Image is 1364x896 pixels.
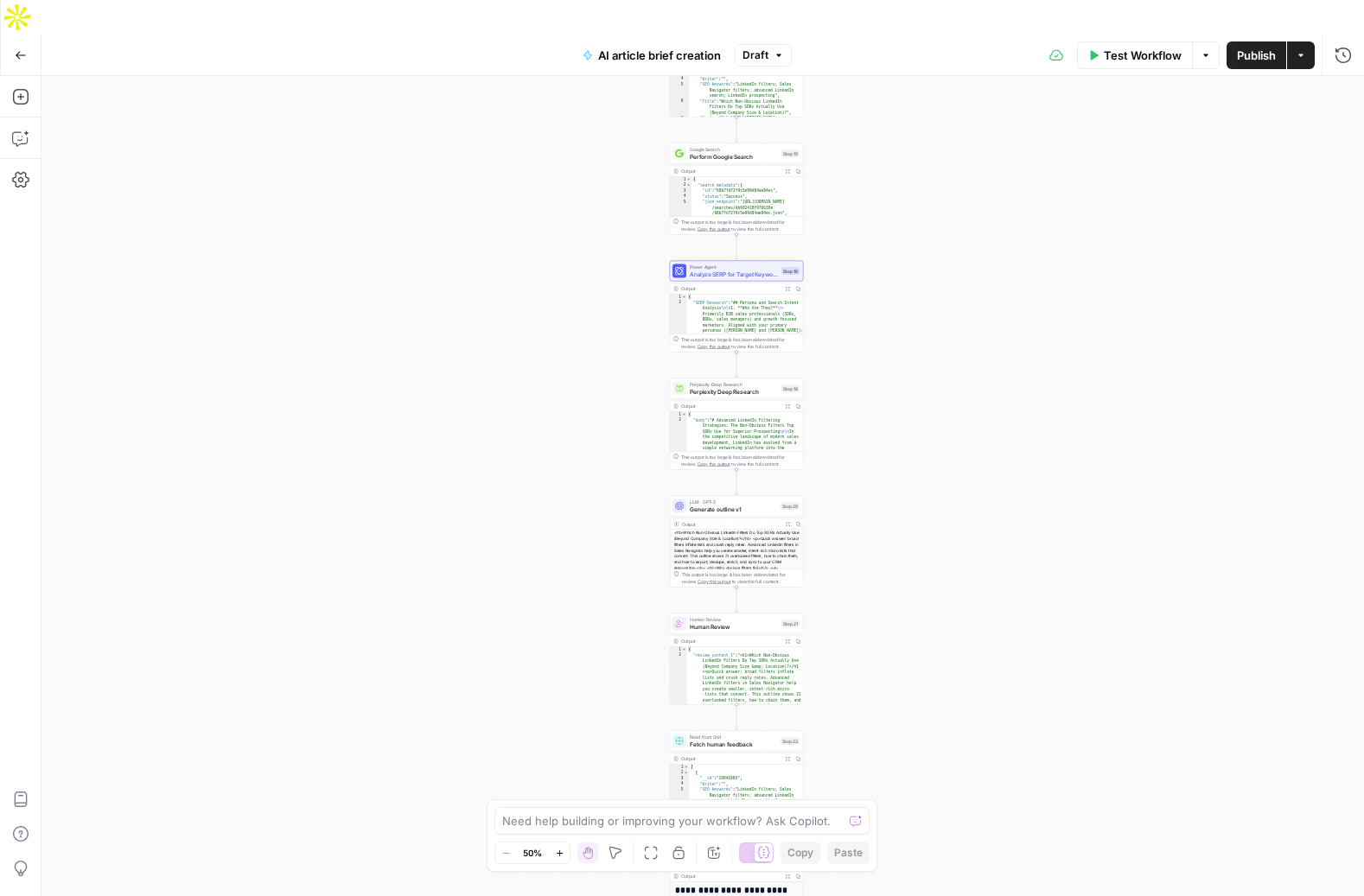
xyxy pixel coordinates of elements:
div: Human ReviewHuman ReviewStep 21Output{ "review_content_1":"<h1>Which Non-Obvious LinkedIn Filters... [670,613,804,705]
span: Perplexity Deep Research [690,387,778,396]
span: Generate outline v1 [690,505,777,513]
div: Output [681,638,780,645]
g: Edge from step_20 to step_21 [736,588,738,613]
g: Edge from step_21 to step_23 [736,705,738,730]
div: 3 [670,776,689,782]
div: 4 [670,76,689,82]
span: Human Review [690,616,778,623]
span: Toggle code folding, rows 2 through 12 [686,182,692,188]
div: Step 20 [781,502,800,510]
div: Read from GridFetch human feedbackStep 23Output[ { "__id":"10041865", "Writer":"", "SEO keywords"... [670,731,804,823]
span: Publish [1237,47,1276,64]
div: 1 [670,295,687,301]
span: Power Agent [690,264,778,270]
div: Output [681,873,780,880]
span: Toggle code folding, rows 1 through 101 [686,177,692,183]
span: Toggle code folding, rows 1 through 3 [682,412,687,418]
div: 2 [670,770,689,776]
span: Toggle code folding, rows 1 through 20 [684,765,689,771]
div: Google SearchPerform Google SearchStep 10Output{ "search_metadata":{ "id":"68b7fd72f9c5e99d84ae84... [670,143,804,235]
span: Human Review [690,622,778,631]
span: Perform Google Search [690,152,778,161]
span: 50% [523,846,542,860]
div: Step 10 [781,149,800,157]
span: Analyze SERP for Target Keyword [690,270,778,278]
g: Edge from step_19 to step_10 [736,118,738,143]
div: 4 [670,194,692,200]
div: This output is too large & has been abbreviated for review. to view the full content. [681,219,800,232]
div: 4 [670,781,689,787]
div: Output [681,285,780,292]
span: Copy the output [698,344,730,349]
div: <h1>Which Non-Obvious LinkedIn Filters Do Top SDRs Actually Use (Beyond Company Size & Location)?... [670,530,803,623]
div: 1 [670,412,687,418]
button: Test Workflow [1077,41,1192,69]
span: Toggle code folding, rows 1 through 3 [682,295,687,301]
div: 5 [670,82,689,99]
div: 1 [670,765,689,771]
button: Paste [827,842,870,864]
div: Output [681,755,780,762]
div: Perplexity Deep ResearchPerplexity Deep ResearchStep 18Output{ "body":"# Advanced LinkedIn Filter... [670,378,804,470]
span: Test Workflow [1104,47,1182,64]
span: Paste [834,845,863,861]
span: Read from Grid [690,734,777,740]
g: Edge from step_18 to step_20 [736,470,738,495]
div: This output is too large & has been abbreviated for review. to view the full content. [681,571,800,585]
div: 2 [670,182,692,188]
div: Output [681,168,780,175]
div: Power AgentAnalyze SERP for Target KeywordStep 16Output{ "SERP Research":"## Persona and Search I... [670,261,804,353]
div: Step 23 [781,737,800,745]
span: Google Search [690,146,778,153]
div: 6 [670,98,689,116]
button: AI article brief creation [572,41,731,69]
span: Copy the output [698,579,730,584]
div: Output [681,403,780,410]
span: Draft [743,48,768,63]
span: Perplexity Deep Research [690,381,778,388]
div: Step 16 [781,267,800,275]
button: Draft [735,44,792,67]
span: Copy [787,845,813,861]
div: 7 [670,116,689,133]
button: Publish [1227,41,1286,69]
div: Output [681,520,780,527]
div: Step 21 [781,620,800,627]
div: This output is too large & has been abbreviated for review. to view the full content. [681,454,800,467]
span: Copy the output [698,226,730,232]
g: Edge from step_16 to step_18 [736,353,738,378]
span: Toggle code folding, rows 2 through 19 [684,770,689,776]
span: Toggle code folding, rows 1 through 3 [682,647,687,653]
div: 1 [670,647,687,653]
div: LLM · GPT-5Generate outline v1Step 20Output<h1>Which Non-Obvious LinkedIn Filters Do Top SDRs Act... [670,496,804,588]
button: Copy [781,842,820,864]
span: Fetch human feedback [690,740,777,748]
span: LLM · GPT-5 [690,499,777,505]
div: This output is too large & has been abbreviated for review. to view the full content. [681,336,800,350]
div: 5 [670,787,689,804]
div: Step 18 [781,384,800,392]
div: 3 [670,188,692,194]
span: AI article brief creation [598,47,721,64]
div: 1 [670,177,692,183]
span: Copy the output [698,461,730,467]
g: Edge from step_10 to step_16 [736,235,738,260]
div: 5 [670,200,692,217]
